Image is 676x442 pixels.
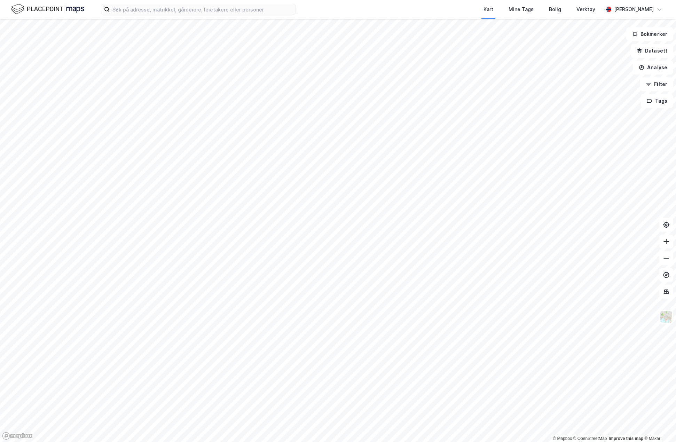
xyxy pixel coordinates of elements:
[509,5,534,14] div: Mine Tags
[614,5,654,14] div: [PERSON_NAME]
[110,4,296,15] input: Søk på adresse, matrikkel, gårdeiere, leietakere eller personer
[11,3,84,15] img: logo.f888ab2527a4732fd821a326f86c7f29.svg
[641,409,676,442] div: Kontrollprogram for chat
[576,5,595,14] div: Verktøy
[549,5,561,14] div: Bolig
[641,409,676,442] iframe: Chat Widget
[484,5,493,14] div: Kart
